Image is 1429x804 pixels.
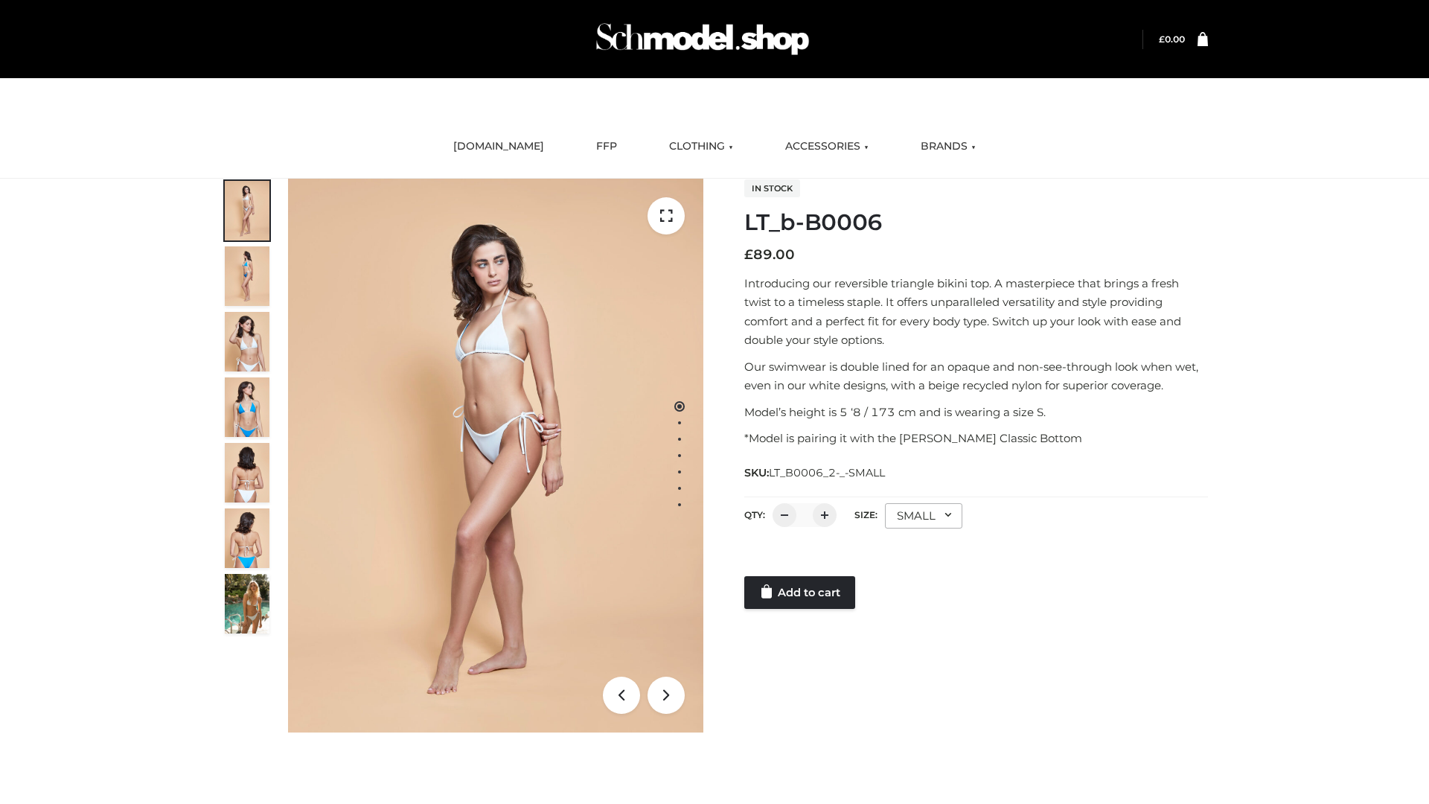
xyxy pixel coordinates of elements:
[591,10,814,68] img: Schmodel Admin 964
[744,274,1208,350] p: Introducing our reversible triangle bikini top. A masterpiece that brings a fresh twist to a time...
[1159,33,1165,45] span: £
[744,576,855,609] a: Add to cart
[442,130,555,163] a: [DOMAIN_NAME]
[225,377,269,437] img: ArielClassicBikiniTop_CloudNine_AzureSky_OW114ECO_4-scaled.jpg
[744,179,800,197] span: In stock
[744,246,795,263] bdi: 89.00
[225,574,269,634] img: Arieltop_CloudNine_AzureSky2.jpg
[854,509,877,520] label: Size:
[585,130,628,163] a: FFP
[769,466,885,479] span: LT_B0006_2-_-SMALL
[225,246,269,306] img: ArielClassicBikiniTop_CloudNine_AzureSky_OW114ECO_2-scaled.jpg
[744,464,886,482] span: SKU:
[744,209,1208,236] h1: LT_b-B0006
[744,509,765,520] label: QTY:
[909,130,987,163] a: BRANDS
[1159,33,1185,45] a: £0.00
[1159,33,1185,45] bdi: 0.00
[225,181,269,240] img: ArielClassicBikiniTop_CloudNine_AzureSky_OW114ECO_1-scaled.jpg
[744,403,1208,422] p: Model’s height is 5 ‘8 / 173 cm and is wearing a size S.
[658,130,744,163] a: CLOTHING
[744,246,753,263] span: £
[288,179,703,733] img: ArielClassicBikiniTop_CloudNine_AzureSky_OW114ECO_1
[225,508,269,568] img: ArielClassicBikiniTop_CloudNine_AzureSky_OW114ECO_8-scaled.jpg
[225,443,269,502] img: ArielClassicBikiniTop_CloudNine_AzureSky_OW114ECO_7-scaled.jpg
[885,503,962,529] div: SMALL
[225,312,269,371] img: ArielClassicBikiniTop_CloudNine_AzureSky_OW114ECO_3-scaled.jpg
[744,357,1208,395] p: Our swimwear is double lined for an opaque and non-see-through look when wet, even in our white d...
[774,130,880,163] a: ACCESSORIES
[744,429,1208,448] p: *Model is pairing it with the [PERSON_NAME] Classic Bottom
